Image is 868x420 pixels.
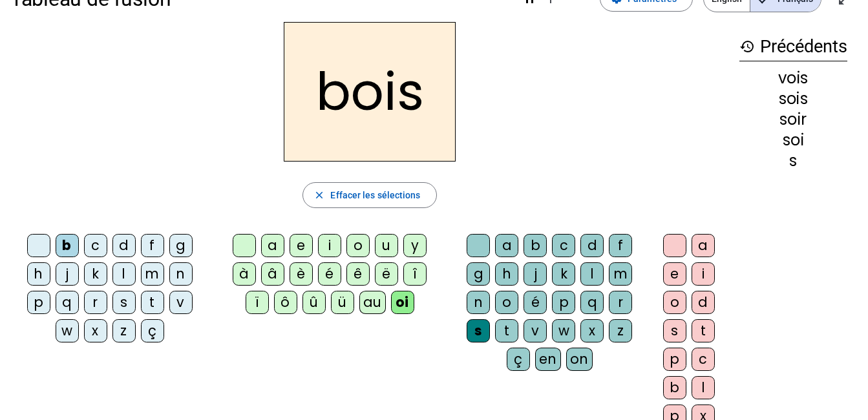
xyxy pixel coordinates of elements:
div: j [56,262,79,286]
div: p [552,291,575,314]
div: j [524,262,547,286]
div: i [692,262,715,286]
div: é [318,262,341,286]
div: h [495,262,518,286]
div: s [739,153,847,169]
div: s [112,291,136,314]
div: a [692,234,715,257]
div: é [524,291,547,314]
div: â [261,262,284,286]
div: on [566,348,593,371]
div: e [290,234,313,257]
div: g [467,262,490,286]
div: è [290,262,313,286]
div: ï [246,291,269,314]
div: f [141,234,164,257]
div: ô [274,291,297,314]
div: t [692,319,715,342]
div: c [84,234,107,257]
div: n [169,262,193,286]
div: o [346,234,370,257]
div: ç [507,348,530,371]
div: c [552,234,575,257]
div: l [692,376,715,399]
div: sois [739,91,847,107]
div: oi [391,291,414,314]
div: soir [739,112,847,127]
div: ê [346,262,370,286]
div: d [580,234,604,257]
div: d [112,234,136,257]
div: a [495,234,518,257]
div: b [524,234,547,257]
div: k [552,262,575,286]
div: p [663,348,686,371]
div: h [27,262,50,286]
div: ü [331,291,354,314]
div: i [318,234,341,257]
div: v [169,291,193,314]
div: î [403,262,427,286]
div: q [580,291,604,314]
div: a [261,234,284,257]
div: k [84,262,107,286]
div: r [84,291,107,314]
div: o [495,291,518,314]
div: m [141,262,164,286]
div: o [663,291,686,314]
div: û [302,291,326,314]
div: w [552,319,575,342]
div: s [663,319,686,342]
mat-icon: close [313,189,325,201]
div: c [692,348,715,371]
div: en [535,348,561,371]
div: e [663,262,686,286]
div: f [609,234,632,257]
div: r [609,291,632,314]
div: g [169,234,193,257]
div: p [27,291,50,314]
div: y [403,234,427,257]
div: m [609,262,632,286]
div: à [233,262,256,286]
div: au [359,291,386,314]
div: x [84,319,107,342]
div: z [609,319,632,342]
div: ç [141,319,164,342]
button: Effacer les sélections [302,182,436,208]
h3: Précédents [739,32,847,61]
div: x [580,319,604,342]
div: u [375,234,398,257]
div: d [692,291,715,314]
div: b [56,234,79,257]
h2: bois [284,22,456,162]
div: w [56,319,79,342]
div: t [141,291,164,314]
span: Effacer les sélections [330,187,420,203]
div: l [580,262,604,286]
div: ë [375,262,398,286]
mat-icon: history [739,39,755,54]
div: q [56,291,79,314]
div: vois [739,70,847,86]
div: z [112,319,136,342]
div: t [495,319,518,342]
div: n [467,291,490,314]
div: s [467,319,490,342]
div: soi [739,132,847,148]
div: b [663,376,686,399]
div: v [524,319,547,342]
div: l [112,262,136,286]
